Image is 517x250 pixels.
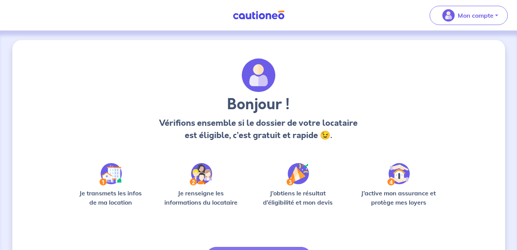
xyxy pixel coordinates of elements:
[99,163,122,185] img: /static/90a569abe86eec82015bcaae536bd8e6/Step-1.svg
[354,188,443,207] p: J’active mon assurance et protège mes loyers
[157,95,360,114] h3: Bonjour !
[74,188,147,207] p: Je transmets les infos de ma location
[230,10,288,20] img: Cautioneo
[160,188,243,207] p: Je renseigne les informations du locataire
[430,6,508,25] button: illu_account_valid_menu.svgMon compte
[387,163,410,185] img: /static/bfff1cf634d835d9112899e6a3df1a5d/Step-4.svg
[254,188,341,207] p: J’obtiens le résultat d’éligibilité et mon devis
[157,117,360,142] p: Vérifions ensemble si le dossier de votre locataire est éligible, c’est gratuit et rapide 😉.
[242,58,276,92] img: archivate
[442,9,455,22] img: illu_account_valid_menu.svg
[286,163,309,185] img: /static/f3e743aab9439237c3e2196e4328bba9/Step-3.svg
[458,11,494,20] p: Mon compte
[190,163,212,185] img: /static/c0a346edaed446bb123850d2d04ad552/Step-2.svg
